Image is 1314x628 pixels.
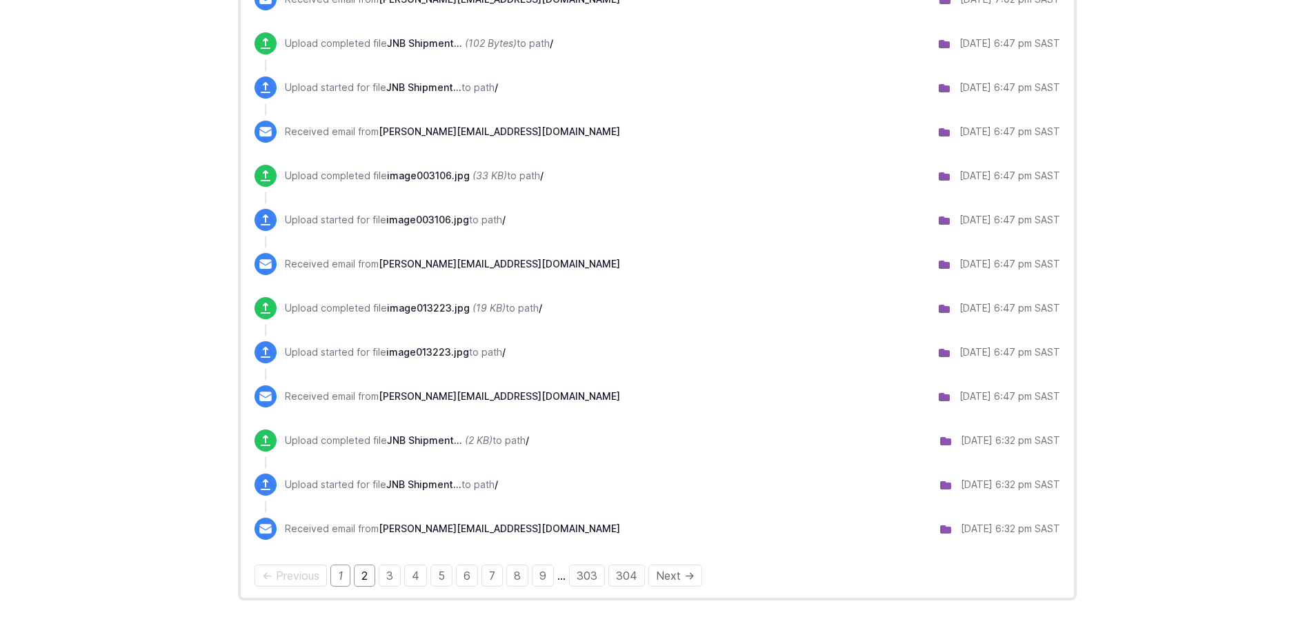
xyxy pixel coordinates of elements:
[506,565,528,587] a: Page 8
[387,170,470,181] span: image003106.jpg
[386,81,461,93] span: JNB Shipment Listing Report Tuesday, 02 September 2025 18_46_07.csv
[502,214,506,225] span: /
[285,213,506,227] p: Upload started for file to path
[465,434,492,446] i: (2 KB)
[550,37,553,49] span: /
[255,567,1060,584] div: Pagination
[354,565,375,587] a: Page 2
[387,434,462,446] span: JNB Shipment Listing Report Tuesday, 02 September 2025 18_31_04.csv
[285,37,553,50] p: Upload completed file to path
[959,301,1060,315] div: [DATE] 6:47 pm SAST
[959,345,1060,359] div: [DATE] 6:47 pm SAST
[959,169,1060,183] div: [DATE] 6:47 pm SAST
[465,37,517,49] i: (102 Bytes)
[495,81,498,93] span: /
[495,478,498,490] span: /
[255,565,327,587] span: Previous page
[379,390,620,402] span: [PERSON_NAME][EMAIL_ADDRESS][DOMAIN_NAME]
[386,478,461,490] span: JNB Shipment Listing Report Tuesday, 02 September 2025 18_31_04.csv
[285,522,620,536] p: Received email from
[502,346,506,358] span: /
[285,478,498,492] p: Upload started for file to path
[961,478,1060,492] div: [DATE] 6:32 pm SAST
[959,213,1060,227] div: [DATE] 6:47 pm SAST
[387,302,470,314] span: image013223.jpg
[430,565,452,587] a: Page 5
[285,81,498,94] p: Upload started for file to path
[285,301,542,315] p: Upload completed file to path
[959,37,1060,50] div: [DATE] 6:47 pm SAST
[386,346,469,358] span: image013223.jpg
[959,81,1060,94] div: [DATE] 6:47 pm SAST
[472,302,506,314] i: (19 KB)
[285,345,506,359] p: Upload started for file to path
[569,565,605,587] a: Page 303
[481,565,503,587] a: Page 7
[1245,559,1297,611] iframe: Drift Widget Chat Controller
[557,569,566,583] span: …
[961,522,1060,536] div: [DATE] 6:32 pm SAST
[608,565,645,587] a: Page 304
[959,257,1060,271] div: [DATE] 6:47 pm SAST
[285,434,529,447] p: Upload completed file to path
[959,389,1060,403] div: [DATE] 6:47 pm SAST
[472,170,507,181] i: (33 KB)
[379,258,620,270] span: [PERSON_NAME][EMAIL_ADDRESS][DOMAIN_NAME]
[285,125,620,139] p: Received email from
[456,565,478,587] a: Page 6
[285,257,620,271] p: Received email from
[540,170,544,181] span: /
[526,434,529,446] span: /
[379,523,620,534] span: [PERSON_NAME][EMAIL_ADDRESS][DOMAIN_NAME]
[386,214,469,225] span: image003106.jpg
[285,389,620,403] p: Received email from
[379,125,620,137] span: [PERSON_NAME][EMAIL_ADDRESS][DOMAIN_NAME]
[404,565,427,587] a: Page 4
[539,302,542,314] span: /
[961,434,1060,447] div: [DATE] 6:32 pm SAST
[379,565,401,587] a: Page 3
[387,37,462,49] span: JNB Shipment Listing Report Tuesday, 02 September 2025 18_46_07.csv
[532,565,554,587] a: Page 9
[648,565,702,587] a: Next page
[330,565,350,587] em: Page 1
[285,169,544,183] p: Upload completed file to path
[959,125,1060,139] div: [DATE] 6:47 pm SAST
